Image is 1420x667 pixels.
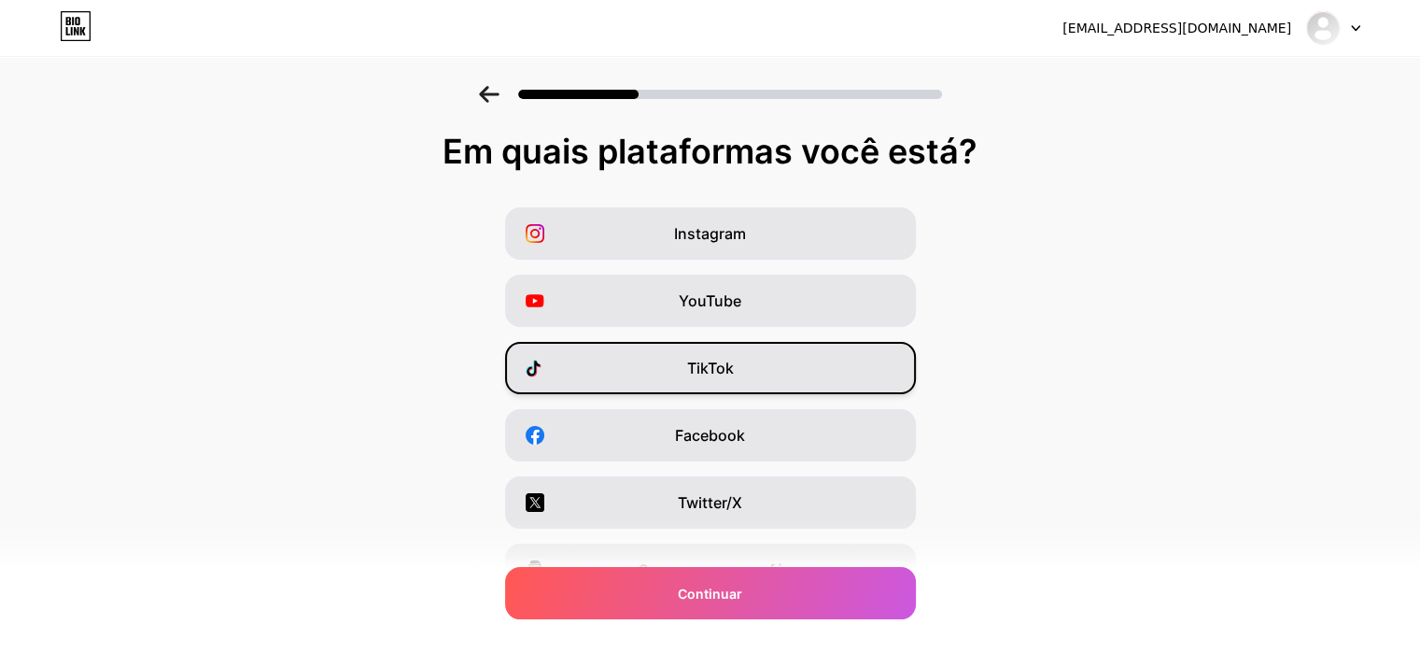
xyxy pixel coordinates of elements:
font: [EMAIL_ADDRESS][DOMAIN_NAME] [1062,21,1291,35]
font: Twitter/X [678,493,742,512]
font: Facebook [675,426,745,445]
font: Compre-me um café [638,561,783,579]
font: Instagram [674,224,746,243]
font: Continuar [678,586,742,602]
img: cursospt1 [1305,10,1341,46]
font: Em quais plataformas você está? [443,131,977,172]
font: YouTube [679,291,741,310]
font: TikTok [687,359,734,377]
font: Snapchat [676,628,744,646]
